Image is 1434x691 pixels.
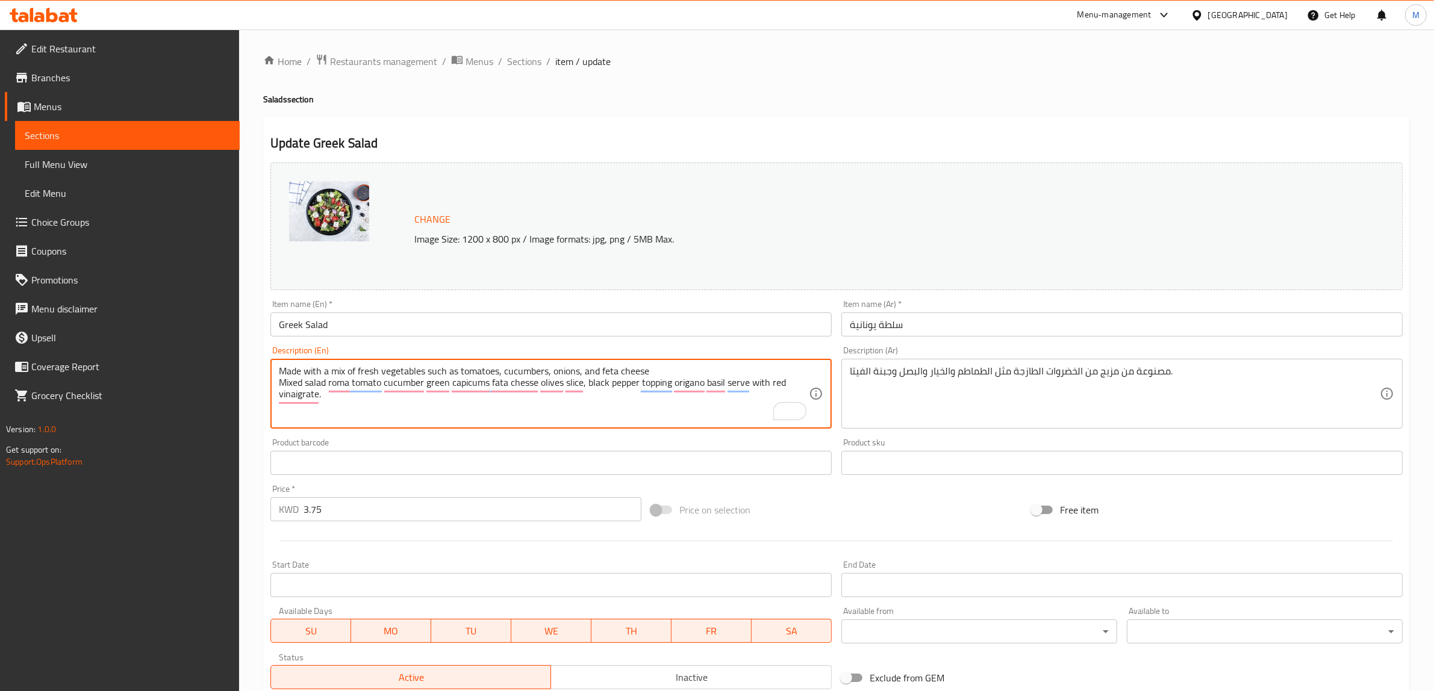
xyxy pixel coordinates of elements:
[1077,8,1152,22] div: Menu-management
[37,421,56,437] span: 1.0.0
[676,622,747,640] span: FR
[263,54,1410,69] nav: breadcrumb
[270,312,832,336] input: Enter name En
[555,54,611,69] span: item / update
[431,619,511,643] button: TU
[31,70,230,85] span: Branches
[31,273,230,287] span: Promotions
[31,388,230,403] span: Grocery Checklist
[550,665,832,689] button: Inactive
[498,54,502,69] li: /
[270,134,1403,152] h2: Update Greek Salad
[850,365,1380,423] textarea: مصنوعة من مزيج من الخضروات الطازجة مثل الطماطم والخيار والبصل وجبنة الفيتا.
[34,99,230,114] span: Menus
[15,179,240,208] a: Edit Menu
[5,237,240,265] a: Coupons
[1060,503,1099,517] span: Free item
[279,365,809,423] textarea: To enrich screen reader interactions, please activate Accessibility in Grammarly extension settings
[1412,8,1420,22] span: M
[6,421,36,437] span: Version:
[756,622,827,640] span: SA
[546,54,550,69] li: /
[270,619,351,643] button: SU
[870,671,944,685] span: Exclude from GEM
[596,622,667,640] span: TH
[752,619,832,643] button: SA
[1127,619,1403,643] div: ​
[511,619,591,643] button: WE
[15,150,240,179] a: Full Menu View
[5,34,240,63] a: Edit Restaurant
[5,381,240,410] a: Grocery Checklist
[5,265,240,294] a: Promotions
[841,451,1403,475] input: Please enter product sku
[276,622,346,640] span: SU
[270,665,552,689] button: Active
[279,502,299,516] p: KWD
[5,63,240,92] a: Branches
[5,294,240,323] a: Menu disclaimer
[263,93,1410,105] h4: Salads section
[5,208,240,237] a: Choice Groups
[841,619,1117,643] div: ​
[442,54,446,69] li: /
[330,54,437,69] span: Restaurants management
[31,244,230,258] span: Coupons
[263,54,302,69] a: Home
[466,54,493,69] span: Menus
[276,669,547,686] span: Active
[31,42,230,56] span: Edit Restaurant
[516,622,587,640] span: WE
[451,54,493,69] a: Menus
[25,157,230,172] span: Full Menu View
[841,312,1403,336] input: Enter name Ar
[351,619,431,643] button: MO
[31,359,230,374] span: Coverage Report
[410,232,1231,246] p: Image Size: 1200 x 800 px / Image formats: jpg, png / 5MB Max.
[591,619,672,643] button: TH
[307,54,311,69] li: /
[436,622,507,640] span: TU
[672,619,752,643] button: FR
[5,352,240,381] a: Coverage Report
[31,330,230,345] span: Upsell
[289,181,369,241] img: Greek_Salad_638386715604494882
[410,207,455,232] button: Change
[5,323,240,352] a: Upsell
[270,451,832,475] input: Please enter product barcode
[31,215,230,229] span: Choice Groups
[304,497,641,521] input: Please enter price
[15,121,240,150] a: Sections
[507,54,541,69] a: Sections
[31,302,230,316] span: Menu disclaimer
[356,622,426,640] span: MO
[414,211,450,228] span: Change
[316,54,437,69] a: Restaurants management
[25,128,230,143] span: Sections
[5,92,240,121] a: Menus
[679,503,750,517] span: Price on selection
[1208,8,1288,22] div: [GEOGRAPHIC_DATA]
[556,669,827,686] span: Inactive
[6,454,83,469] a: Support.OpsPlatform
[25,186,230,200] span: Edit Menu
[6,442,61,457] span: Get support on:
